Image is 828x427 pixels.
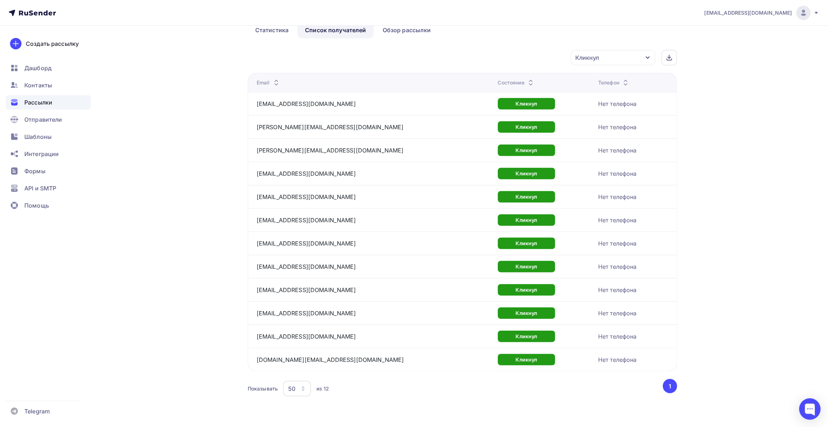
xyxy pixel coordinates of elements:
[598,286,637,294] div: Нет телефона
[297,22,374,38] a: Список получателей
[662,379,678,393] ul: Pagination
[26,39,79,48] div: Создать рассылку
[704,6,819,20] a: [EMAIL_ADDRESS][DOMAIN_NAME]
[498,331,555,342] div: Кликнул
[6,130,91,144] a: Шаблоны
[598,169,637,178] div: Нет телефона
[316,385,329,392] div: из 12
[498,284,555,296] div: Кликнул
[257,170,356,177] a: [EMAIL_ADDRESS][DOMAIN_NAME]
[498,98,555,110] div: Кликнул
[257,193,356,200] a: [EMAIL_ADDRESS][DOMAIN_NAME]
[24,167,45,175] span: Формы
[498,238,555,249] div: Кликнул
[598,262,637,271] div: Нет телефона
[498,307,555,319] div: Кликнул
[598,216,637,224] div: Нет телефона
[24,184,56,193] span: API и SMTP
[571,50,656,65] button: Кликнул
[598,146,637,155] div: Нет телефона
[498,354,555,365] div: Кликнул
[257,263,356,270] a: [EMAIL_ADDRESS][DOMAIN_NAME]
[24,407,50,416] span: Telegram
[283,380,311,397] button: 50
[6,112,91,127] a: Отправители
[498,121,555,133] div: Кликнул
[498,261,555,272] div: Кликнул
[375,22,439,38] a: Обзор рассылки
[24,132,52,141] span: Шаблоны
[598,239,637,248] div: Нет телефона
[257,100,356,107] a: [EMAIL_ADDRESS][DOMAIN_NAME]
[24,64,52,72] span: Дашборд
[598,309,637,317] div: Нет телефона
[598,79,630,86] div: Телефон
[24,201,49,210] span: Помощь
[6,164,91,178] a: Формы
[248,22,296,38] a: Статистика
[598,100,637,108] div: Нет телефона
[24,150,59,158] span: Интеграции
[6,95,91,110] a: Рассылки
[6,78,91,92] a: Контакты
[257,123,404,131] a: [PERSON_NAME][EMAIL_ADDRESS][DOMAIN_NAME]
[257,310,356,317] a: [EMAIL_ADDRESS][DOMAIN_NAME]
[498,214,555,226] div: Кликнул
[24,81,52,89] span: Контакты
[498,79,535,86] div: Состояние
[257,286,356,293] a: [EMAIL_ADDRESS][DOMAIN_NAME]
[498,191,555,203] div: Кликнул
[598,355,637,364] div: Нет телефона
[257,333,356,340] a: [EMAIL_ADDRESS][DOMAIN_NAME]
[257,240,356,247] a: [EMAIL_ADDRESS][DOMAIN_NAME]
[598,123,637,131] div: Нет телефона
[498,145,555,156] div: Кликнул
[6,61,91,75] a: Дашборд
[257,217,356,224] a: [EMAIL_ADDRESS][DOMAIN_NAME]
[598,193,637,201] div: Нет телефона
[24,98,52,107] span: Рассылки
[498,168,555,179] div: Кликнул
[576,53,599,62] div: Кликнул
[257,356,404,363] a: [DOMAIN_NAME][EMAIL_ADDRESS][DOMAIN_NAME]
[598,332,637,341] div: Нет телефона
[704,9,792,16] span: [EMAIL_ADDRESS][DOMAIN_NAME]
[24,115,62,124] span: Отправители
[663,379,677,393] button: Go to page 1
[257,79,281,86] div: Email
[248,385,278,392] div: Показывать
[288,384,295,393] div: 50
[257,147,404,154] a: [PERSON_NAME][EMAIL_ADDRESS][DOMAIN_NAME]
